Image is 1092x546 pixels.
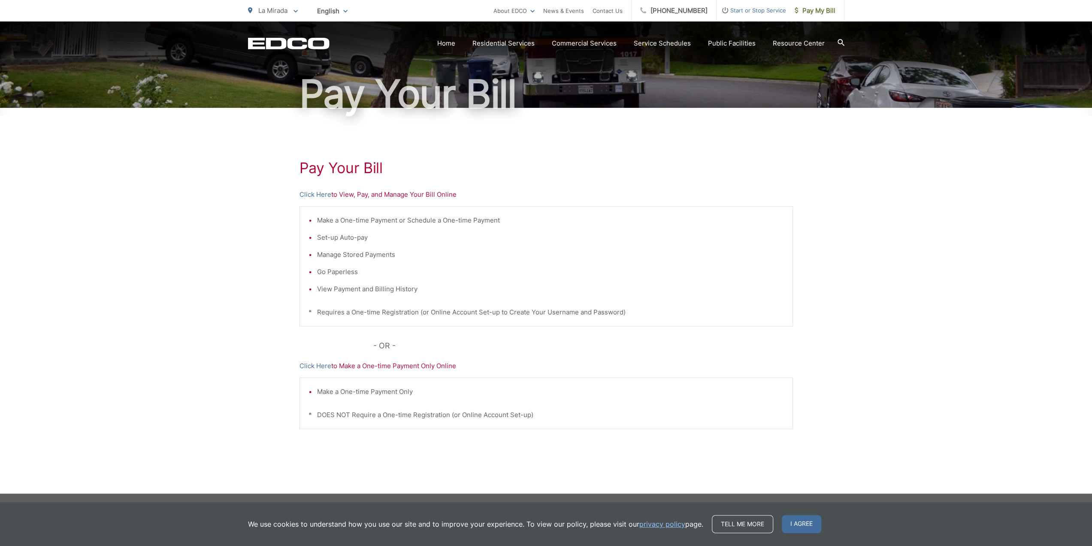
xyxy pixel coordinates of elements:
[773,38,825,49] a: Resource Center
[317,284,784,294] li: View Payment and Billing History
[639,519,685,529] a: privacy policy
[634,38,691,49] a: Service Schedules
[309,410,784,420] p: * DOES NOT Require a One-time Registration (or Online Account Set-up)
[309,307,784,317] p: * Requires a One-time Registration (or Online Account Set-up to Create Your Username and Password)
[472,38,535,49] a: Residential Services
[552,38,617,49] a: Commercial Services
[373,339,793,352] p: - OR -
[311,3,354,18] span: English
[543,6,584,16] a: News & Events
[299,189,331,200] a: Click Here
[317,232,784,243] li: Set-up Auto-pay
[299,361,331,371] a: Click Here
[795,6,835,16] span: Pay My Bill
[593,6,623,16] a: Contact Us
[299,159,793,177] h1: Pay Your Bill
[317,267,784,277] li: Go Paperless
[708,38,756,49] a: Public Facilities
[299,189,793,200] p: to View, Pay, and Manage Your Bill Online
[437,38,455,49] a: Home
[258,6,287,15] span: La Mirada
[248,73,844,116] h1: Pay Your Bill
[299,361,793,371] p: to Make a One-time Payment Only Online
[317,387,784,397] li: Make a One-time Payment Only
[248,519,703,529] p: We use cookies to understand how you use our site and to improve your experience. To view our pol...
[712,515,773,533] a: Tell me more
[782,515,821,533] span: I agree
[493,6,535,16] a: About EDCO
[317,215,784,226] li: Make a One-time Payment or Schedule a One-time Payment
[317,250,784,260] li: Manage Stored Payments
[248,37,330,49] a: EDCD logo. Return to the homepage.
